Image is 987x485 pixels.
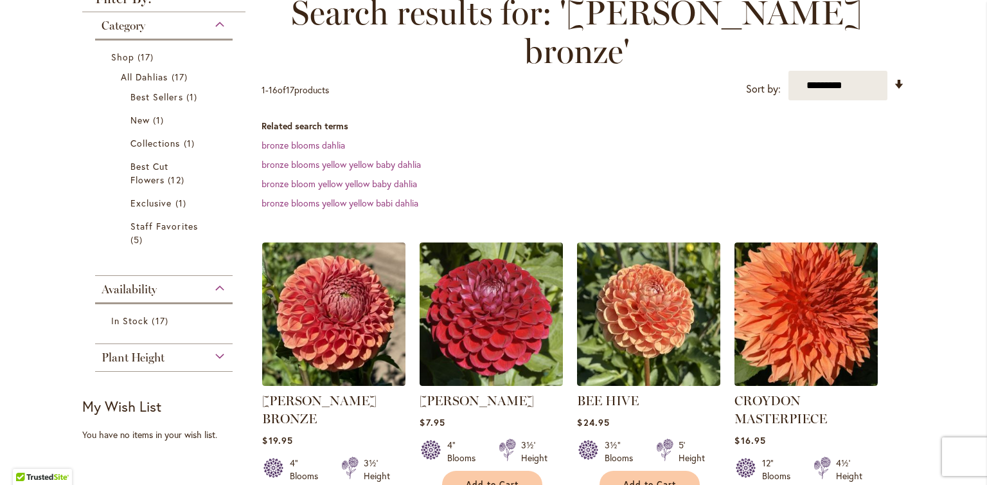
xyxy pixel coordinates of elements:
[130,136,200,150] a: Collections
[577,416,609,428] span: $24.95
[186,90,200,104] span: 1
[175,196,190,210] span: 1
[82,397,161,416] strong: My Wish List
[836,457,862,482] div: 4½' Height
[262,197,418,209] a: bronze blooms yellow yellow babi dahlia
[762,457,798,482] div: 12" Blooms
[262,120,905,133] dt: Related search terms
[130,233,146,246] span: 5
[111,314,220,327] a: In Stock 17
[153,113,167,127] span: 1
[130,220,198,232] span: Staff Favorites
[420,393,534,408] a: [PERSON_NAME]
[577,376,720,389] a: BEE HIVE
[130,219,200,246] a: Staff Favorites
[605,439,641,464] div: 3½" Blooms
[521,439,547,464] div: 3½' Height
[262,158,421,170] a: bronze blooms yellow yellow baby dahlia
[364,457,390,482] div: 3½' Height
[420,416,445,428] span: $7.95
[420,376,563,389] a: CORNEL
[734,393,827,426] a: CROYDON MASTERPIECE
[102,19,145,33] span: Category
[286,84,294,96] span: 17
[262,243,405,386] img: CORNEL BRONZE
[82,428,254,441] div: You have no items in your wish list.
[130,113,200,127] a: New
[130,196,200,210] a: Exclusive
[262,80,329,100] p: - of products
[138,50,157,64] span: 17
[172,70,191,84] span: 17
[262,84,265,96] span: 1
[130,137,181,149] span: Collections
[111,50,220,64] a: Shop
[262,393,377,426] a: [PERSON_NAME] BRONZE
[577,393,639,408] a: BEE HIVE
[262,434,292,446] span: $19.95
[262,139,345,151] a: bronze blooms dahlia
[290,457,326,482] div: 4" Blooms
[121,71,168,83] span: All Dahlias
[269,84,278,96] span: 16
[746,77,781,101] label: Sort by:
[734,376,878,389] a: CROYDON MASTERPIECE
[130,90,200,104] a: Best Sellers
[447,439,483,464] div: 4" Blooms
[130,114,150,126] span: New
[734,243,878,386] img: CROYDON MASTERPIECE
[111,315,148,327] span: In Stock
[184,136,198,150] span: 1
[102,282,157,297] span: Availability
[130,160,168,186] span: Best Cut Flowers
[577,243,720,386] img: BEE HIVE
[679,439,705,464] div: 5' Height
[130,197,172,209] span: Exclusive
[130,160,200,187] a: Best Cut Flowers
[420,243,563,386] img: CORNEL
[152,314,171,327] span: 17
[168,173,187,187] span: 12
[130,91,183,103] span: Best Sellers
[734,434,765,446] span: $16.95
[102,351,164,365] span: Plant Height
[262,178,417,190] a: bronze bloom yellow yellow baby dahlia
[111,51,134,63] span: Shop
[262,376,405,389] a: CORNEL BRONZE
[121,70,210,84] a: All Dahlias
[10,439,46,475] iframe: Launch Accessibility Center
